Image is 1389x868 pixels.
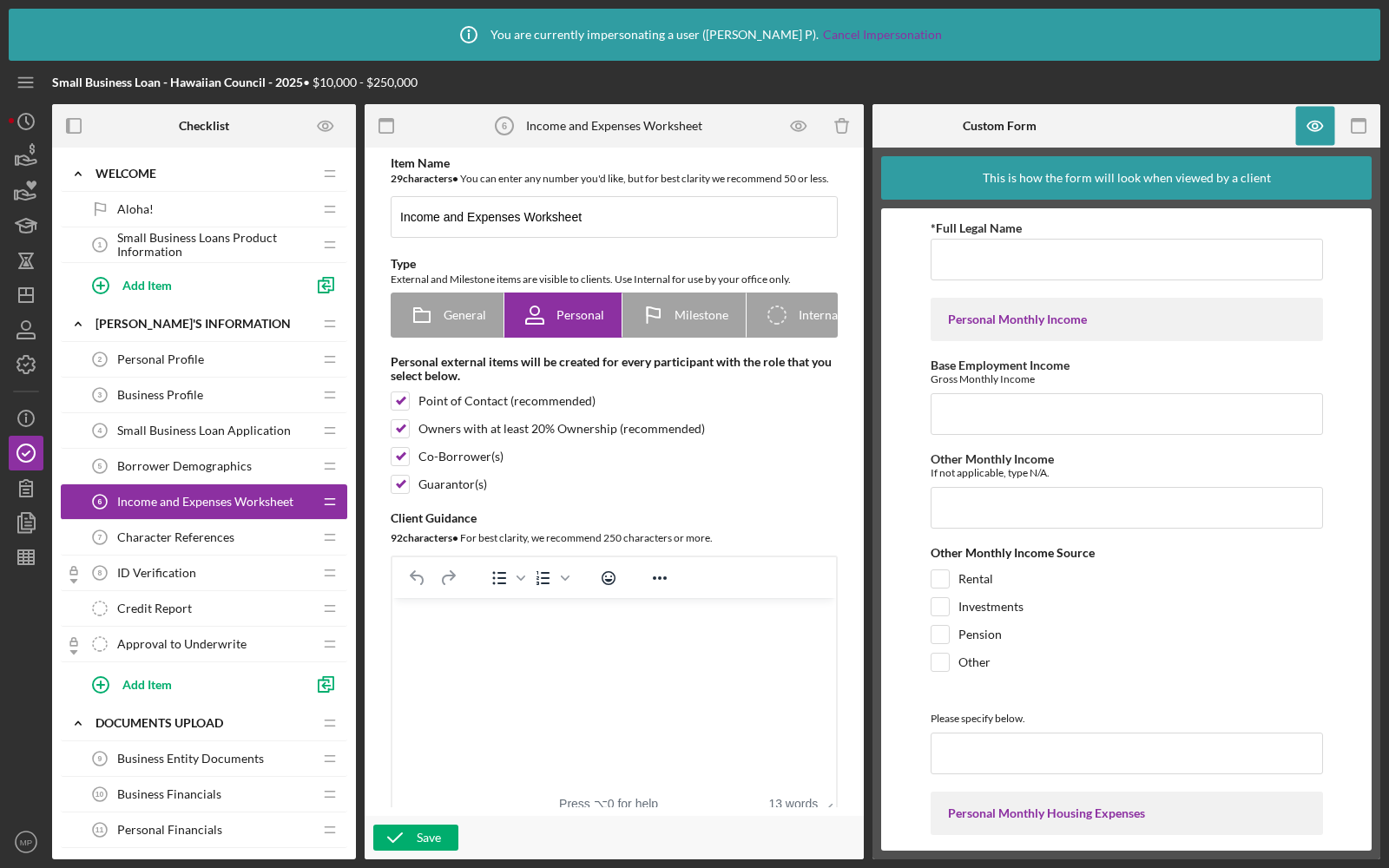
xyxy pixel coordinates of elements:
button: 13 words [768,797,818,811]
button: Add Item [78,267,304,302]
button: Save [373,825,458,851]
div: If not applicable, type N/A. [931,466,1323,479]
div: Gross Monthly Income [931,372,1323,385]
div: Personal external items will be created for every participant with the role that you select below. [391,355,838,383]
span: Personal [556,308,604,322]
span: Small Business Loan Application [117,424,291,437]
b: 29 character s • [391,172,458,185]
span: Business Profile [117,388,203,402]
button: Add Item [78,667,304,701]
a: Cancel Impersonation [823,28,942,42]
b: 92 character s • [391,531,458,544]
tspan: 7 [98,533,102,542]
span: Credit Report [117,602,192,615]
div: Other Monthly Income Source [931,546,1323,560]
tspan: 6 [98,497,102,506]
div: You can enter any number you'd like, but for best clarity we recommend 50 or less. [391,170,838,187]
div: Bullet list [484,566,528,590]
div: Press the Up and Down arrow keys to resize the editor. [818,792,836,814]
div: Item Name [391,156,838,170]
tspan: 2 [98,355,102,364]
div: Press ⌥0 for help [539,797,679,811]
div: Point of Contact (recommended) [418,394,596,408]
tspan: 6 [502,121,507,131]
tspan: 11 [95,825,104,834]
span: Personal Profile [117,352,204,366]
label: Other Monthly Income [931,451,1054,466]
span: Borrower Demographics [117,459,252,473]
span: Approval to Underwrite [117,637,247,651]
div: Personal Monthly Housing Expenses [948,806,1306,820]
div: Guarantor(s) [418,477,487,491]
div: Numbered list [529,566,572,590]
span: Business Financials [117,787,221,801]
span: Income and Expenses Worksheet [117,495,293,509]
tspan: 3 [98,391,102,399]
label: Other [958,654,991,671]
span: Milestone [675,308,728,322]
tspan: 9 [98,754,102,763]
div: DOCUMENTS UPLOAD [95,716,313,730]
div: This is how the form will look when viewed by a client [983,156,1271,200]
label: Base Employment Income [931,358,1070,372]
span: Small Business Loans Product Information [117,231,313,259]
b: Checklist [179,119,229,133]
button: Reveal or hide additional toolbar items [645,566,675,590]
label: Rental [958,570,993,588]
span: ID Verification [117,566,196,580]
div: Please specify below. [931,712,1323,725]
span: Business Entity Documents [117,752,264,766]
div: Client Guidance [391,511,838,525]
div: WELCOME [95,167,313,181]
div: Save [417,825,441,851]
iframe: Rich Text Area [392,598,836,792]
div: • $10,000 - $250,000 [52,76,418,89]
div: Co-Borrower(s) [418,450,504,464]
span: Internal [799,308,841,322]
div: External and Milestone items are visible to clients. Use Internal for use by your office only. [391,271,838,288]
div: You are currently impersonating a user ( [PERSON_NAME] P ). [447,13,942,56]
div: Income and Expenses Worksheet [526,119,702,133]
b: Small Business Loan - Hawaiian Council - 2025 [52,75,303,89]
div: Owners with at least 20% Ownership (recommended) [418,422,705,436]
div: Add Item [122,268,172,301]
span: General [444,308,486,322]
button: Redo [433,566,463,590]
b: Custom Form [963,119,1037,133]
span: Personal Financials [117,823,222,837]
button: Emojis [594,566,623,590]
tspan: 10 [95,790,104,799]
text: MP [20,838,32,847]
button: Undo [403,566,432,590]
label: Investments [958,598,1024,615]
div: Type [391,257,838,271]
label: *Full Legal Name [931,220,1022,235]
span: Character References [117,530,234,544]
div: [PERSON_NAME]'S INFORMATION [95,317,313,331]
label: Pension [958,626,1002,643]
tspan: 4 [98,426,102,435]
tspan: 1 [98,240,102,249]
div: Personal Monthly Income [948,312,1306,326]
tspan: 5 [98,462,102,470]
span: Aloha! [117,202,154,216]
button: MP [9,825,43,859]
tspan: 8 [98,569,102,577]
div: For best clarity, we recommend 250 characters or more. [391,529,838,547]
div: Add Item [122,667,172,700]
button: Preview as [306,107,346,146]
